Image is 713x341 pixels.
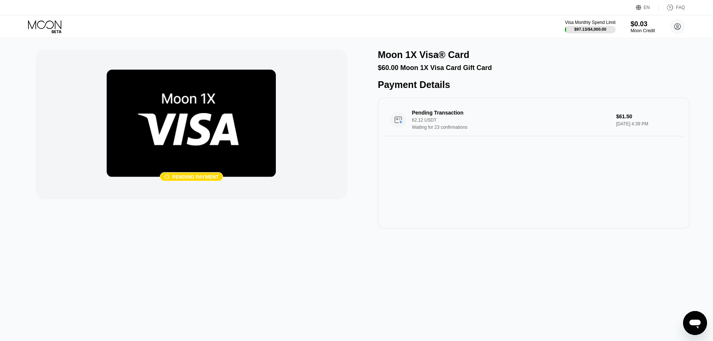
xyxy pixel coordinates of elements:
[631,20,655,33] div: $0.03Moon Credit
[378,79,689,90] div: Payment Details
[676,5,685,10] div: FAQ
[565,20,615,33] div: Visa Monthly Spend Limit$97.13/$4,000.00
[164,174,170,180] div: 
[412,110,597,116] div: Pending Transaction
[378,49,469,60] div: Moon 1X Visa® Card
[644,5,650,10] div: EN
[636,4,659,11] div: EN
[631,20,655,28] div: $0.03
[616,121,677,127] div: [DATE] 4:39 PM
[412,118,610,123] div: 62.12 USDT
[565,20,615,25] div: Visa Monthly Spend Limit
[378,64,689,72] div: $60.00 Moon 1X Visa Card Gift Card
[172,174,219,180] div: Pending payment
[631,28,655,33] div: Moon Credit
[574,27,606,31] div: $97.13 / $4,000.00
[683,311,707,335] iframe: Mesajlaşma penceresini başlatma düğmesi
[412,125,610,130] div: Waiting for 23 confirmations
[384,104,683,136] div: Pending Transaction62.12 USDTWaiting for 23 confirmations$61.50[DATE] 4:39 PM
[616,113,677,119] div: $61.50
[659,4,685,11] div: FAQ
